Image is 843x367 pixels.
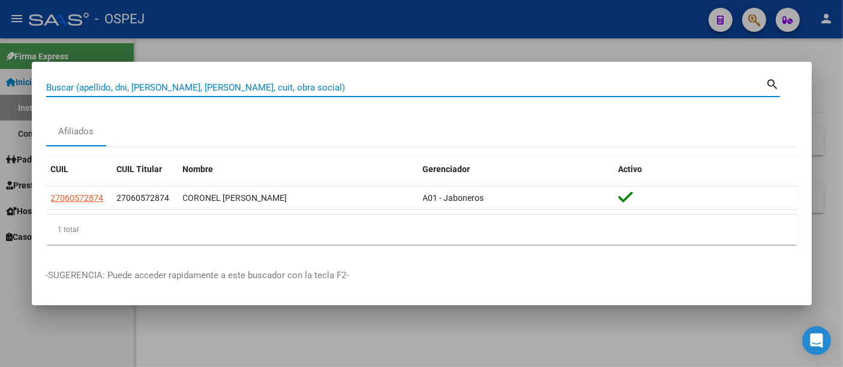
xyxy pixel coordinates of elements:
[51,193,104,203] span: 27060572874
[58,125,94,139] div: Afiliados
[112,157,178,182] datatable-header-cell: CUIL Titular
[423,164,470,174] span: Gerenciador
[183,191,413,205] div: CORONEL [PERSON_NAME]
[423,193,484,203] span: A01 - Jaboneros
[117,164,163,174] span: CUIL Titular
[46,269,797,282] p: -SUGERENCIA: Puede acceder rapidamente a este buscador con la tecla F2-
[183,164,214,174] span: Nombre
[46,215,797,245] div: 1 total
[46,157,112,182] datatable-header-cell: CUIL
[418,157,614,182] datatable-header-cell: Gerenciador
[802,326,831,355] div: Open Intercom Messenger
[117,193,170,203] span: 27060572874
[619,164,643,174] span: Activo
[614,157,797,182] datatable-header-cell: Activo
[766,76,780,91] mat-icon: search
[178,157,418,182] datatable-header-cell: Nombre
[51,164,69,174] span: CUIL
